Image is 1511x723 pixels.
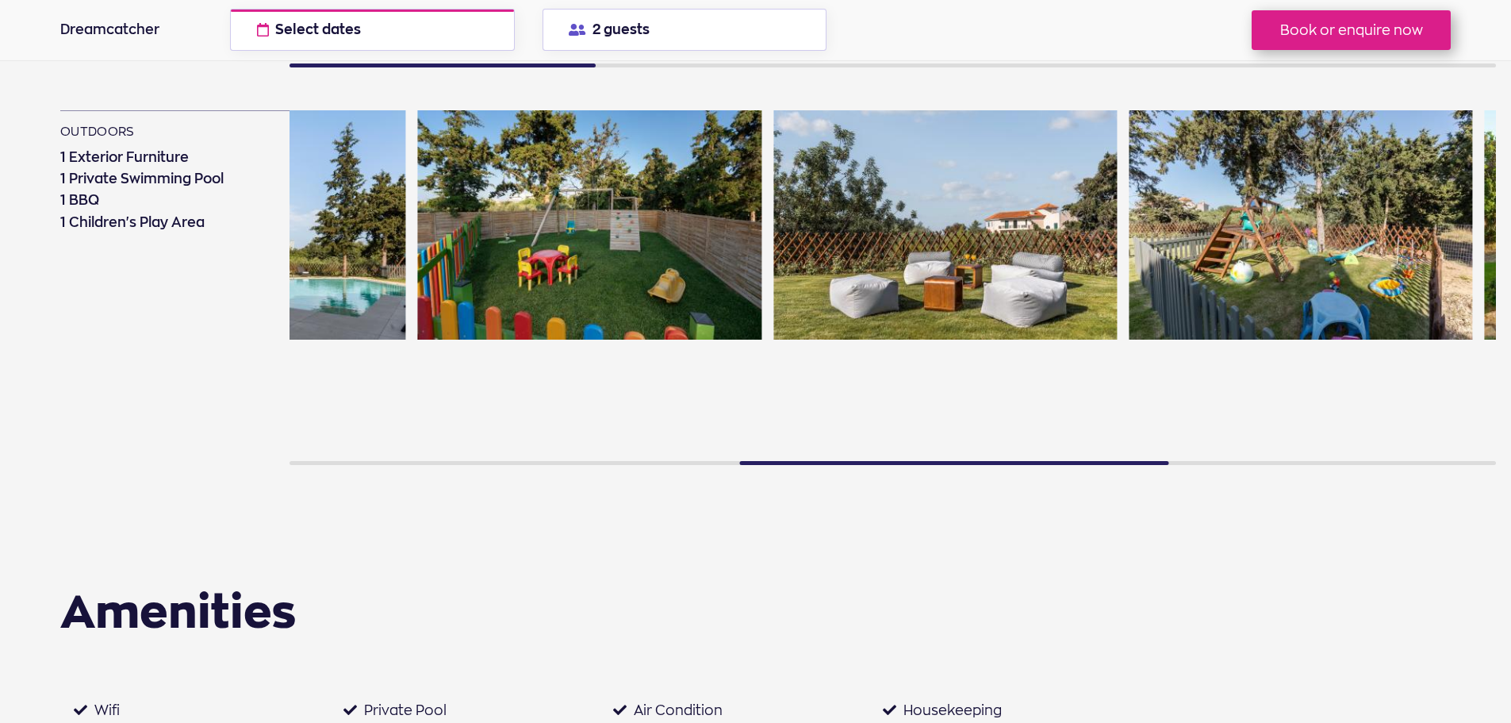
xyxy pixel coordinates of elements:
[543,9,826,51] button: 2 guests
[94,699,364,721] li: Wifi
[364,699,634,721] li: Private Pool
[275,23,361,37] span: Select dates
[60,190,263,211] li: 1 BBQ
[1252,10,1451,50] button: Book or enquire now
[60,212,263,233] li: 1 Children's Play Area
[60,168,263,190] li: 1 Private Swimming Pool
[60,125,263,144] h3: outdoors
[230,9,514,51] button: Select dates
[903,699,1173,721] li: Housekeeping
[634,699,903,721] li: Air Condition
[60,589,296,634] h2: Amenities
[60,19,202,40] div: Dreamcatcher
[60,147,263,168] li: 1 Exterior Furniture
